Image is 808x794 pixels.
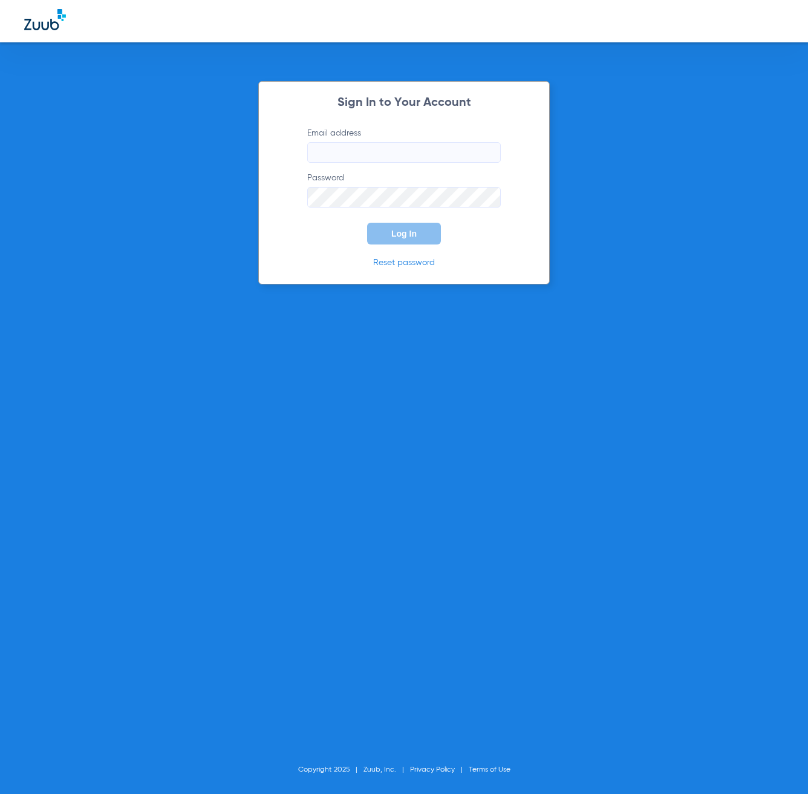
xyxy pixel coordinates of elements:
[391,229,417,238] span: Log In
[373,258,435,267] a: Reset password
[307,142,501,163] input: Email address
[307,127,501,163] label: Email address
[298,764,363,776] li: Copyright 2025
[289,97,519,109] h2: Sign In to Your Account
[363,764,410,776] li: Zuub, Inc.
[24,9,66,30] img: Zuub Logo
[469,766,510,773] a: Terms of Use
[367,223,441,244] button: Log In
[410,766,455,773] a: Privacy Policy
[307,172,501,208] label: Password
[307,187,501,208] input: Password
